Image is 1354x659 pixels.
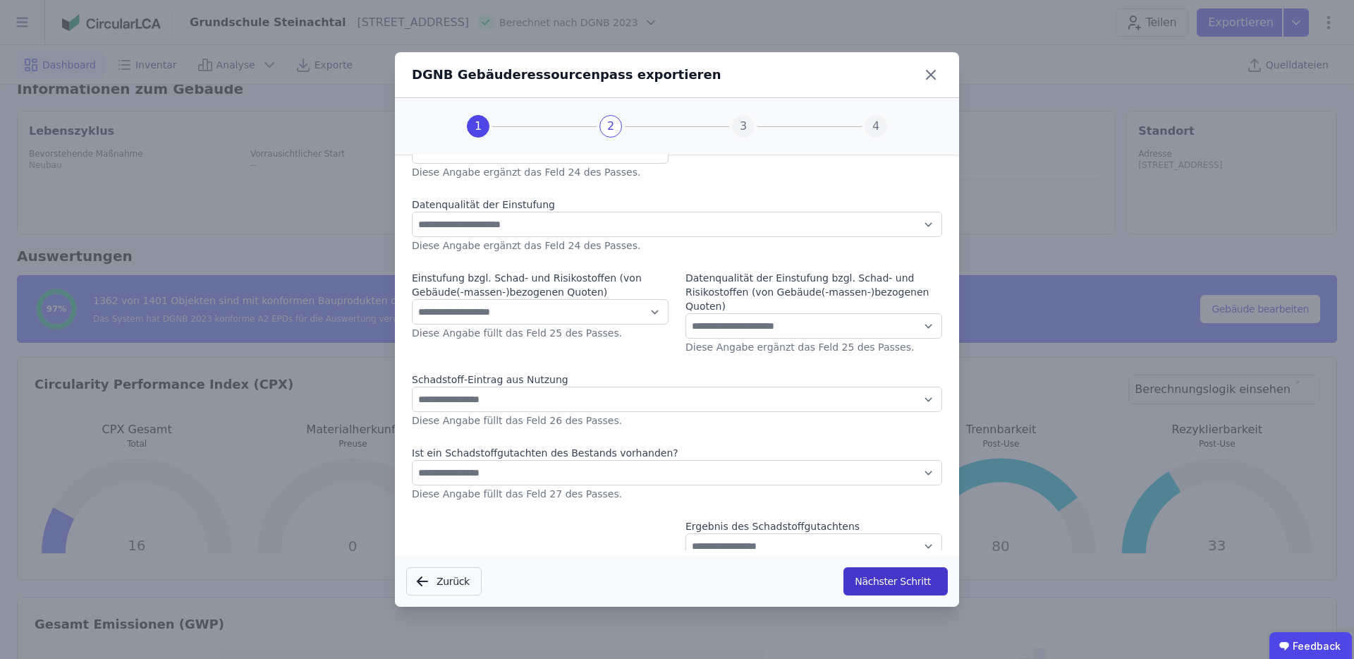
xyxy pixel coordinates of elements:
[412,373,942,387] label: Schadstoff-Eintrag aus Nutzung
[412,271,669,299] label: Einstufung bzgl. Schad- und Risikostoffen (von Gebäude(-massen-)bezogenen Quoten)
[685,519,942,533] label: Ergebnis des Schadstoffgutachtens
[412,240,640,251] label: Diese Angabe ergänzt das Feld 24 des Passes.
[843,567,948,595] button: Nächster Schritt
[412,446,942,460] label: Ist ein Schadstoffgutachten des Bestands vorhanden?
[412,488,622,500] label: Diese Angabe füllt das Feld 27 des Passes.
[412,327,622,339] label: Diese Angabe füllt das Feld 25 des Passes.
[412,415,622,426] label: Diese Angabe füllt das Feld 26 des Passes.
[732,115,755,138] div: 3
[865,115,887,138] div: 4
[406,567,482,595] button: Zurück
[685,271,942,313] label: Datenqualität der Einstufung bzgl. Schad- und Risikostoffen (von Gebäude(-massen-)bezogenen Quoten)
[685,341,914,353] label: Diese Angabe ergänzt das Feld 25 des Passes.
[412,198,942,212] label: Datenqualität der Einstufung
[412,167,640,178] label: Diese Angabe ergänzt das Feld 24 des Passes.
[412,65,721,85] div: DGNB Gebäuderessourcenpass exportieren
[599,115,622,138] div: 2
[467,115,489,138] div: 1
